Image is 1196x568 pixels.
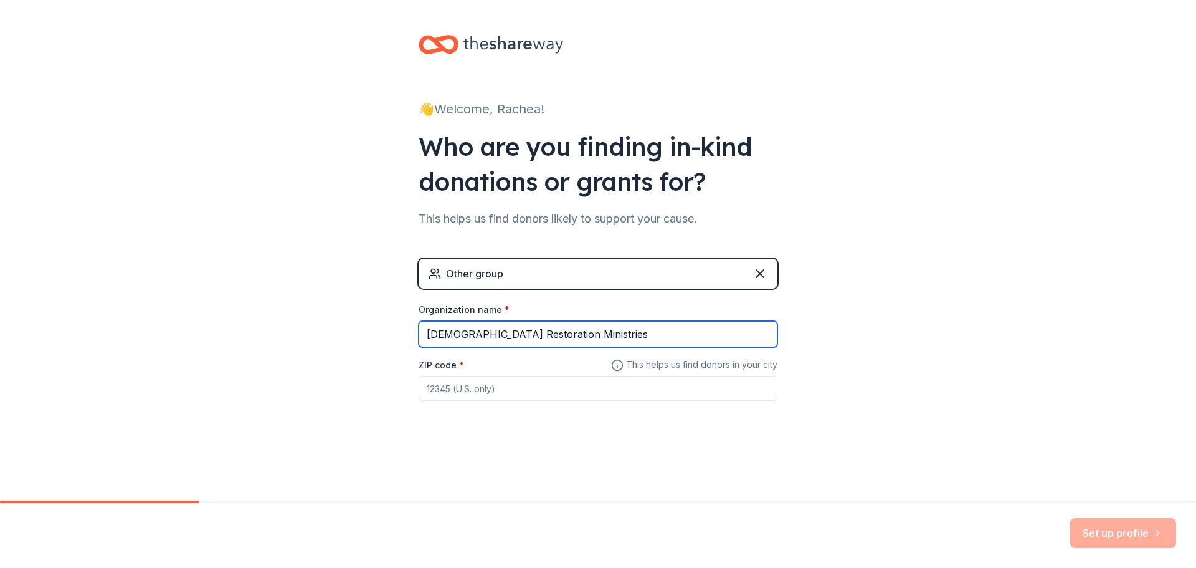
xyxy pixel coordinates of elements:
[419,99,777,119] div: 👋 Welcome, Rachea!
[419,209,777,229] div: This helps us find donors likely to support your cause.
[419,304,510,316] label: Organization name
[611,357,777,373] span: This helps us find donors in your city
[419,359,464,372] label: ZIP code
[419,376,777,401] input: 12345 (U.S. only)
[446,266,503,281] div: Other group
[419,129,777,199] div: Who are you finding in-kind donations or grants for?
[419,321,777,347] input: American Red Cross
